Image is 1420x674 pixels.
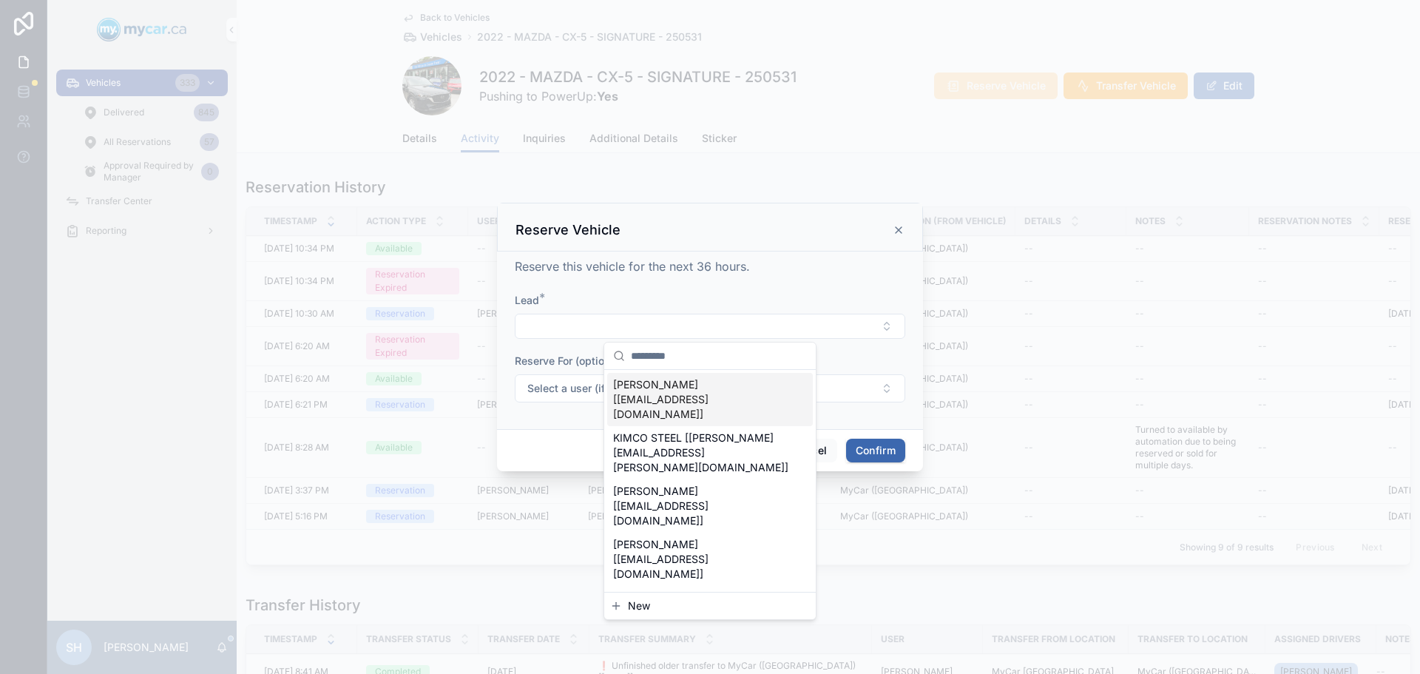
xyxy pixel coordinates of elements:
span: [PERSON_NAME] [[EMAIL_ADDRESS][DOMAIN_NAME]] [613,484,789,528]
button: Confirm [846,439,905,462]
button: New [610,599,810,613]
span: Lead [515,294,539,306]
span: Reserve this vehicle for the next 36 hours. [515,259,750,274]
h3: Reserve Vehicle [515,221,621,239]
span: [PERSON_NAME] [[EMAIL_ADDRESS][DOMAIN_NAME]] [613,537,789,582]
span: Select a user (if you are reserving for someone else) [527,381,785,396]
span: [PERSON_NAME] [[EMAIL_ADDRESS][DOMAIN_NAME]] [613,377,789,422]
button: Select Button [515,314,905,339]
span: KIMCO STEEL [[PERSON_NAME][EMAIL_ADDRESS][PERSON_NAME][DOMAIN_NAME]] [613,431,789,475]
span: New [628,599,650,613]
button: Select Button [515,374,905,402]
span: NAME UNKNOWN [] [613,590,714,605]
span: Reserve For (optional) [515,354,623,367]
div: Suggestions [604,370,816,592]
